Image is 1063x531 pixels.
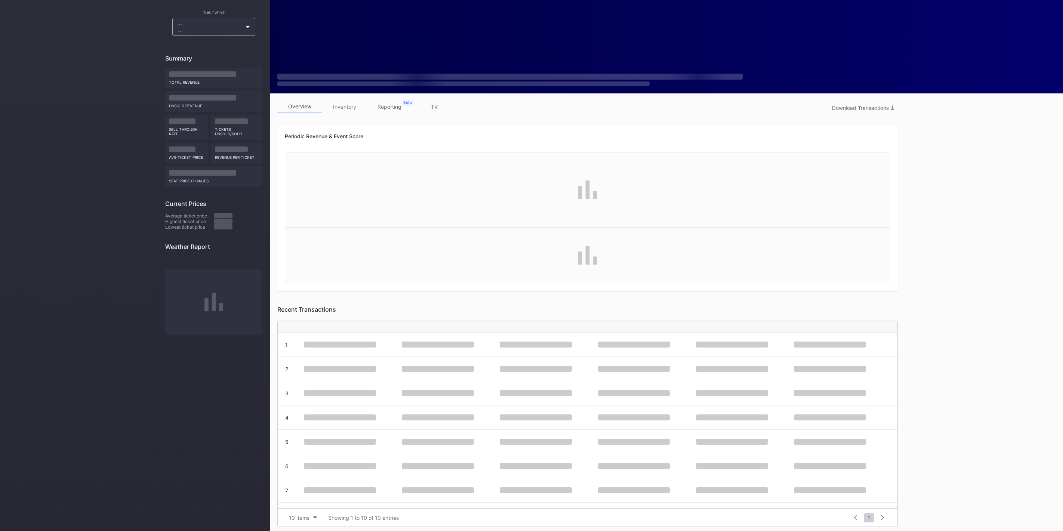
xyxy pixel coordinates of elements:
[169,176,259,183] div: seat price changes
[169,77,259,84] div: Total Revenue
[828,103,898,113] button: Download Transactions
[285,487,288,494] div: 7
[165,10,262,15] div: This Event
[285,513,321,523] button: 10 items
[285,390,289,396] div: 3
[165,224,214,230] div: Lowest ticket price
[169,101,259,108] div: Unsold Revenue
[215,124,259,136] div: Tickets Unsold/Sold
[165,200,262,207] div: Current Prices
[832,105,894,111] div: Download Transactions
[285,366,288,372] div: 2
[412,101,457,112] a: TV
[285,439,289,445] div: 5
[165,55,262,62] div: Summary
[285,463,289,469] div: 6
[864,513,874,522] span: 1
[285,133,890,139] div: Periodic Revenue & Event Score
[165,219,214,224] div: Highest ticket price
[328,515,399,521] div: Showing 1 to 10 of 10 entries
[322,101,367,112] a: inventory
[289,515,309,521] div: 10 items
[277,101,322,112] a: overview
[285,342,288,348] div: 1
[165,213,214,219] div: Average ticket price
[169,152,204,160] div: Avg ticket price
[178,21,242,33] div: --
[367,101,412,112] a: reporting
[277,306,898,313] div: Recent Transactions
[178,29,242,33] div: --
[165,243,262,250] div: Weather Report
[215,152,259,160] div: Revenue per ticket
[285,414,289,421] div: 4
[169,124,204,136] div: Sell Through Rate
